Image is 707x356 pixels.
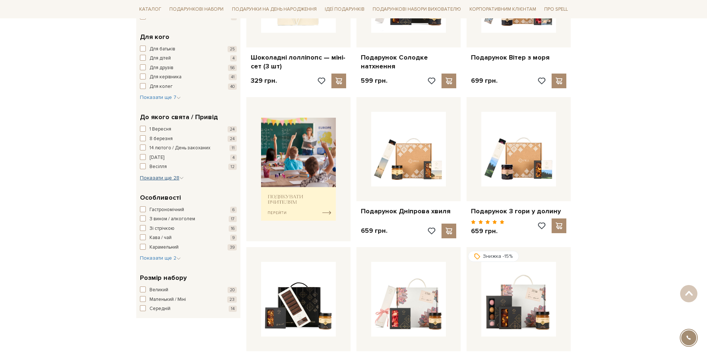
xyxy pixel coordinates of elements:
button: Для керівника 41 [140,74,237,81]
span: 11 [229,145,237,151]
a: Подарунок З гори у долину [471,207,566,216]
button: Показати ще 2 [140,254,181,262]
span: Показати ще 2 [140,255,181,261]
span: Кава / чай [150,234,172,242]
a: Подарунок Дніпрова хвиля [361,207,456,216]
button: Зі стрічкою 16 [140,225,237,232]
span: [DATE] [150,154,164,161]
span: 25 [228,46,237,52]
button: Кава / чай 9 [140,234,237,242]
img: banner [261,118,336,221]
span: Карамельний [150,244,179,251]
span: Особливості [140,193,181,203]
a: Шоколадні лолліпопс — міні-сет (3 шт) [251,53,346,71]
button: Для колег 40 [140,83,237,90]
button: Карамельний 39 [140,244,237,251]
span: 39 [228,244,237,250]
button: Для друзів 56 [140,64,237,72]
div: Знижка -15% [468,251,519,262]
button: Для дітей 4 [140,55,237,62]
a: Каталог [136,4,164,15]
span: Середній [150,305,170,313]
p: 699 грн. [471,76,497,85]
span: 4 [230,154,237,161]
a: Подарункові набори вихователю [370,3,464,15]
span: Гастрономічний [150,206,184,214]
p: 599 грн. [361,76,387,85]
span: 17 [229,216,237,222]
span: До якого свята / Привід [140,112,218,122]
span: 4 [230,55,237,61]
span: Розмір набору [140,273,187,283]
p: 659 грн. [471,227,504,235]
span: Для батьків [150,46,175,53]
p: 659 грн. [361,227,387,235]
button: Для батьків 25 [140,46,237,53]
button: Весілля 12 [140,163,237,171]
span: 1 Вересня [150,126,171,133]
button: Великий 20 [140,286,237,294]
button: Показати ще 28 [140,174,184,182]
span: 9 [230,235,237,241]
span: 8 березня [150,135,173,143]
button: Маленький / Міні 23 [140,296,237,303]
span: 24 [228,126,237,132]
span: Показати ще 28 [140,175,184,181]
a: Подарунок Вітер з моря [471,53,566,62]
a: Подарункові набори [166,4,226,15]
span: Маленький / Міні [150,296,186,303]
button: 8 березня 24 [140,135,237,143]
span: 6 [230,207,237,213]
span: 24 [228,136,237,142]
span: 20 [228,287,237,293]
p: 329 грн. [251,76,277,85]
a: Подарунки на День народження [229,4,320,15]
span: Для колег [150,83,173,90]
button: Середній 14 [140,305,237,313]
span: Весілля [150,163,167,171]
span: 12 [228,164,237,170]
button: Гастрономічний 6 [140,206,237,214]
a: Подарунок Солодке натхнення [361,53,456,71]
button: Показати ще 7 [140,94,181,101]
a: Про Spell [541,4,571,15]
span: 56 [228,65,237,71]
span: 23 [227,296,237,303]
button: 14 лютого / День закоханих 11 [140,145,237,152]
span: Великий [150,286,168,294]
span: Для керівника [150,74,182,81]
span: 40 [228,83,237,90]
span: 14 лютого / День закоханих [150,145,210,152]
button: З вином / алкоголем 17 [140,216,237,223]
span: Для друзів [150,64,173,72]
span: 41 [229,74,237,80]
span: Зі стрічкою [150,225,175,232]
span: 14 [229,306,237,312]
a: Корпоративним клієнтам [467,3,539,15]
span: Для дітей [150,55,171,62]
span: 16 [229,225,237,232]
button: 1 Вересня 24 [140,126,237,133]
span: Для кого [140,32,169,42]
span: З вином / алкоголем [150,216,195,223]
a: Ідеї подарунків [322,4,367,15]
button: [DATE] 4 [140,154,237,161]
